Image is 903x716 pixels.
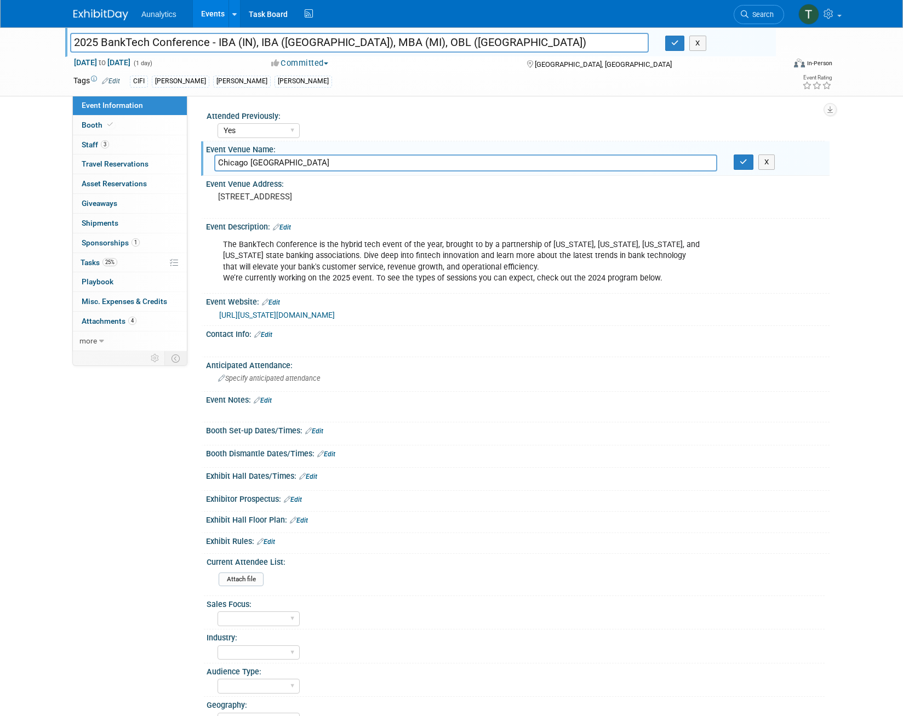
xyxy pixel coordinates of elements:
img: Tim Killilea [798,4,819,25]
a: Tasks25% [73,253,187,272]
span: (1 day) [133,60,152,67]
span: Misc. Expenses & Credits [82,297,167,306]
div: Industry: [207,629,825,643]
div: Geography: [207,697,825,711]
img: Format-Inperson.png [794,59,805,67]
td: Tags [73,75,120,88]
a: Booth [73,116,187,135]
a: Playbook [73,272,187,291]
div: In-Person [807,59,832,67]
img: ExhibitDay [73,9,128,20]
div: The BankTech Conference is the hybrid tech event of the year, brought to by a partnership of [US_... [215,234,709,289]
span: [GEOGRAPHIC_DATA], [GEOGRAPHIC_DATA] [535,60,672,68]
a: Sponsorships1 [73,233,187,253]
button: X [689,36,706,51]
span: Giveaways [82,199,117,208]
a: Search [734,5,784,24]
pre: [STREET_ADDRESS] [218,192,454,202]
a: Shipments [73,214,187,233]
span: Specify anticipated attendance [218,374,321,382]
span: 1 [132,238,140,247]
a: [URL][US_STATE][DOMAIN_NAME] [219,311,335,319]
span: Shipments [82,219,118,227]
a: Asset Reservations [73,174,187,193]
a: more [73,331,187,351]
span: Aunalytics [141,10,176,19]
a: Edit [254,331,272,339]
i: Booth reservation complete [107,122,113,128]
span: 25% [102,258,117,266]
a: Edit [102,77,120,85]
a: Edit [254,397,272,404]
div: Attended Previously: [207,108,825,122]
div: Contact Info: [206,326,830,340]
div: Sales Focus: [207,596,825,610]
a: Edit [299,473,317,480]
a: Giveaways [73,194,187,213]
a: Edit [317,450,335,458]
span: Playbook [82,277,113,286]
span: to [97,58,107,67]
a: Edit [290,517,308,524]
span: Tasks [81,258,117,267]
span: 3 [101,140,109,148]
div: Event Venue Name: [206,141,830,155]
span: Search [748,10,774,19]
a: Travel Reservations [73,154,187,174]
div: Event Notes: [206,392,830,406]
a: Edit [305,427,323,435]
span: Staff [82,140,109,149]
div: Booth Dismantle Dates/Times: [206,445,830,460]
div: Exhibitor Prospectus: [206,491,830,505]
div: Event Rating [802,75,832,81]
div: Booth Set-up Dates/Times: [206,422,830,437]
div: Event Venue Address: [206,176,830,190]
div: CIFI [130,76,148,87]
a: Edit [273,224,291,231]
a: Edit [284,496,302,503]
span: Event Information [82,101,143,110]
a: Attachments4 [73,312,187,331]
span: Booth [82,121,115,129]
span: Travel Reservations [82,159,148,168]
span: [DATE] [DATE] [73,58,131,67]
button: X [758,154,775,170]
a: Staff3 [73,135,187,154]
div: Exhibit Hall Floor Plan: [206,512,830,526]
a: Edit [257,538,275,546]
button: Committed [267,58,333,69]
span: Asset Reservations [82,179,147,188]
td: Personalize Event Tab Strip [146,351,165,365]
span: Attachments [82,317,136,325]
span: Sponsorships [82,238,140,247]
div: [PERSON_NAME] [275,76,332,87]
a: Edit [262,299,280,306]
div: Audience Type: [207,663,825,677]
div: Event Description: [206,219,830,233]
div: [PERSON_NAME] [213,76,271,87]
td: Toggle Event Tabs [165,351,187,365]
span: 4 [128,317,136,325]
div: [PERSON_NAME] [152,76,209,87]
a: Misc. Expenses & Credits [73,292,187,311]
div: Anticipated Attendance: [206,357,830,371]
div: Exhibit Rules: [206,533,830,547]
span: more [79,336,97,345]
div: Event Website: [206,294,830,308]
div: Exhibit Hall Dates/Times: [206,468,830,482]
div: Event Format [719,57,832,73]
div: Current Attendee List: [207,554,825,568]
a: Event Information [73,96,187,115]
